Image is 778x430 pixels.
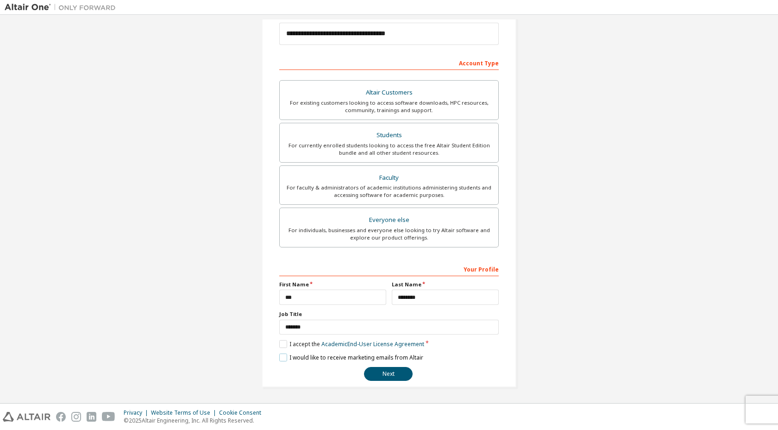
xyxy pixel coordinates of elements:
img: youtube.svg [102,412,115,422]
button: Next [364,367,413,381]
img: instagram.svg [71,412,81,422]
label: First Name [279,281,386,288]
div: Account Type [279,55,499,70]
label: I would like to receive marketing emails from Altair [279,354,423,361]
div: Students [285,129,493,142]
div: Faculty [285,171,493,184]
div: Altair Customers [285,86,493,99]
label: I accept the [279,340,424,348]
div: For currently enrolled students looking to access the free Altair Student Edition bundle and all ... [285,142,493,157]
div: For existing customers looking to access software downloads, HPC resources, community, trainings ... [285,99,493,114]
div: Website Terms of Use [151,409,219,417]
div: For individuals, businesses and everyone else looking to try Altair software and explore our prod... [285,227,493,241]
img: linkedin.svg [87,412,96,422]
div: Privacy [124,409,151,417]
div: Everyone else [285,214,493,227]
div: Cookie Consent [219,409,267,417]
label: Last Name [392,281,499,288]
a: Academic End-User License Agreement [321,340,424,348]
img: facebook.svg [56,412,66,422]
div: For faculty & administrators of academic institutions administering students and accessing softwa... [285,184,493,199]
img: Altair One [5,3,120,12]
div: Your Profile [279,261,499,276]
p: © 2025 Altair Engineering, Inc. All Rights Reserved. [124,417,267,424]
img: altair_logo.svg [3,412,50,422]
label: Job Title [279,310,499,318]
